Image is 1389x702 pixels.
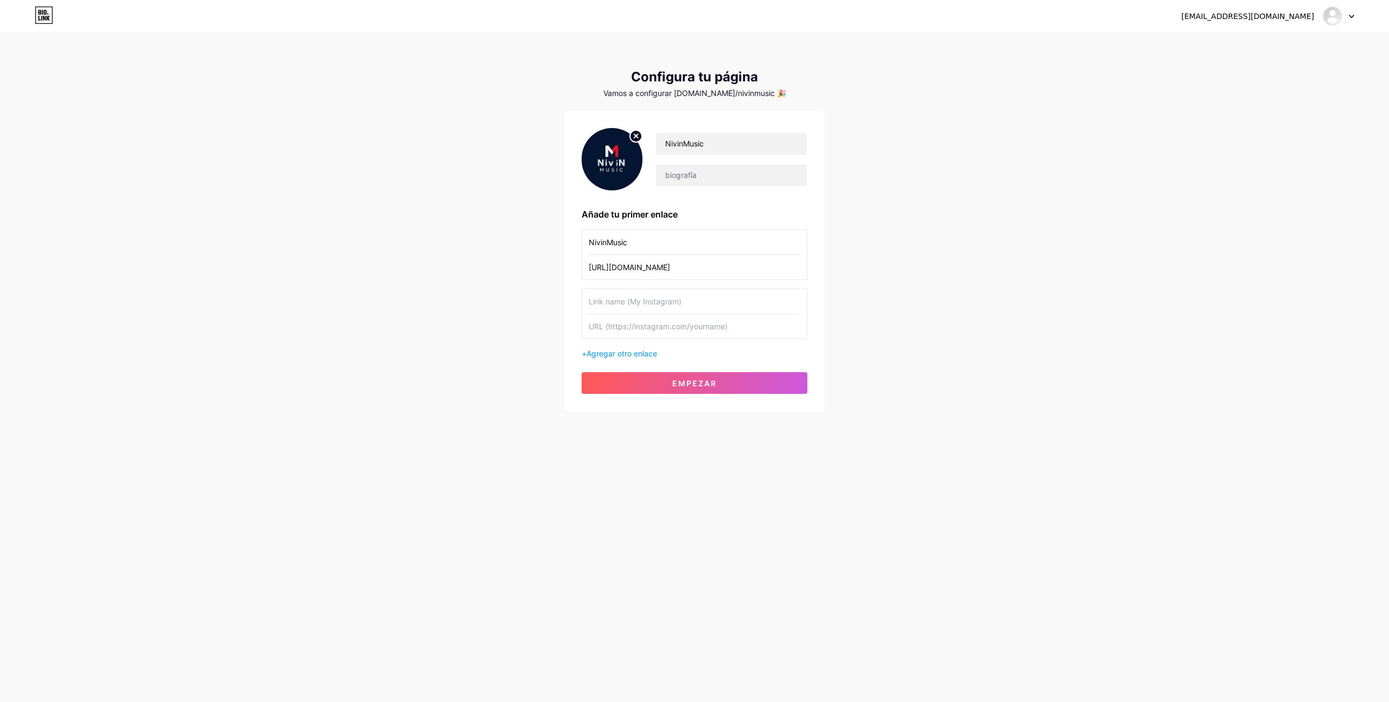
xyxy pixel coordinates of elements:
[1322,6,1343,27] img: Eugenio Nivin
[589,255,800,279] input: URL (https://instagram.com/tunombre)
[1181,12,1314,21] font: [EMAIL_ADDRESS][DOMAIN_NAME]
[582,128,642,190] img: profile pic
[582,349,587,358] font: +
[587,349,657,358] font: Agregar otro enlace
[631,69,758,85] font: Configura tu página
[656,133,807,155] input: Su nombre
[589,289,800,314] input: Link name (My Instagram)
[582,372,807,394] button: Empezar
[589,230,800,254] input: Nombre del enlace (Mi Instagram)
[603,88,786,98] font: Vamos a configurar [DOMAIN_NAME]/nivinmusic 🎉
[656,164,807,186] input: biografía
[589,314,800,339] input: URL (https://instagram.com/yourname)
[672,379,717,388] font: Empezar
[582,209,678,220] font: Añade tu primer enlace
